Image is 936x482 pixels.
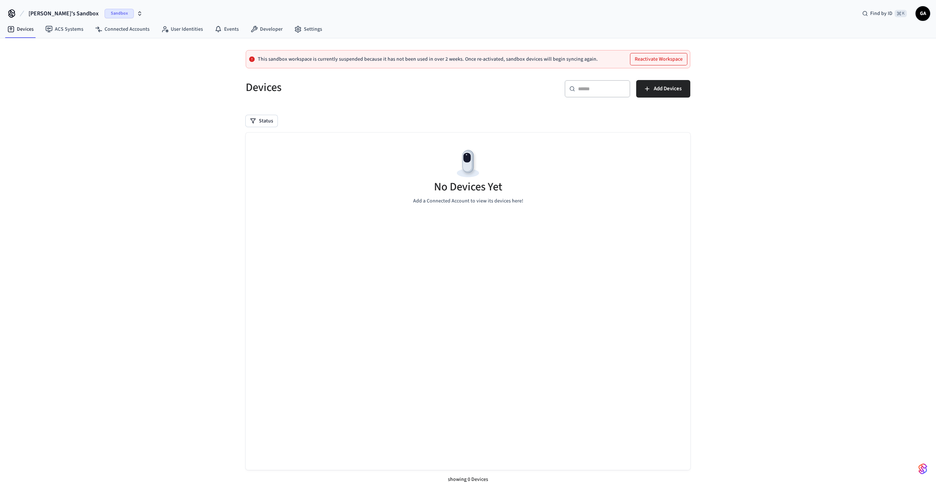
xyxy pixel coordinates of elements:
[916,6,930,21] button: GA
[895,10,907,17] span: ⌘ K
[39,23,89,36] a: ACS Systems
[918,463,927,475] img: SeamLogoGradient.69752ec5.svg
[155,23,209,36] a: User Identities
[245,23,288,36] a: Developer
[89,23,155,36] a: Connected Accounts
[434,179,502,194] h5: No Devices Yet
[452,147,484,180] img: Devices Empty State
[630,53,687,65] button: Reactivate Workspace
[413,197,523,205] p: Add a Connected Account to view its devices here!
[856,7,913,20] div: Find by ID⌘ K
[636,80,690,98] button: Add Devices
[654,84,682,94] span: Add Devices
[1,23,39,36] a: Devices
[246,115,278,127] button: Status
[870,10,892,17] span: Find by ID
[916,7,929,20] span: GA
[258,56,598,62] p: This sandbox workspace is currently suspended because it has not been used in over 2 weeks. Once ...
[105,9,134,18] span: Sandbox
[29,9,99,18] span: [PERSON_NAME]'s Sandbox
[288,23,328,36] a: Settings
[209,23,245,36] a: Events
[246,80,464,95] h5: Devices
